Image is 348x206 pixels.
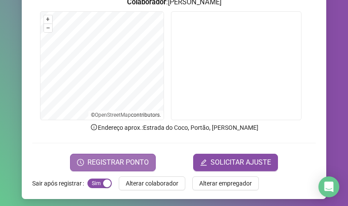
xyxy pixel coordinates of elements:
[87,157,149,168] span: REGISTRAR PONTO
[77,159,84,166] span: clock-circle
[70,154,156,171] button: REGISTRAR PONTO
[91,112,161,118] li: © contributors.
[119,176,185,190] button: Alterar colaborador
[318,176,339,197] div: Open Intercom Messenger
[32,176,87,190] label: Sair após registrar
[199,179,252,188] span: Alterar empregador
[90,123,98,131] span: info-circle
[192,176,259,190] button: Alterar empregador
[32,123,316,132] p: Endereço aprox. : Estrada do Coco, Portão, [PERSON_NAME]
[95,112,131,118] a: OpenStreetMap
[44,24,52,32] button: –
[211,157,271,168] span: SOLICITAR AJUSTE
[193,154,278,171] button: editSOLICITAR AJUSTE
[200,159,207,166] span: edit
[126,179,178,188] span: Alterar colaborador
[44,15,52,24] button: +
